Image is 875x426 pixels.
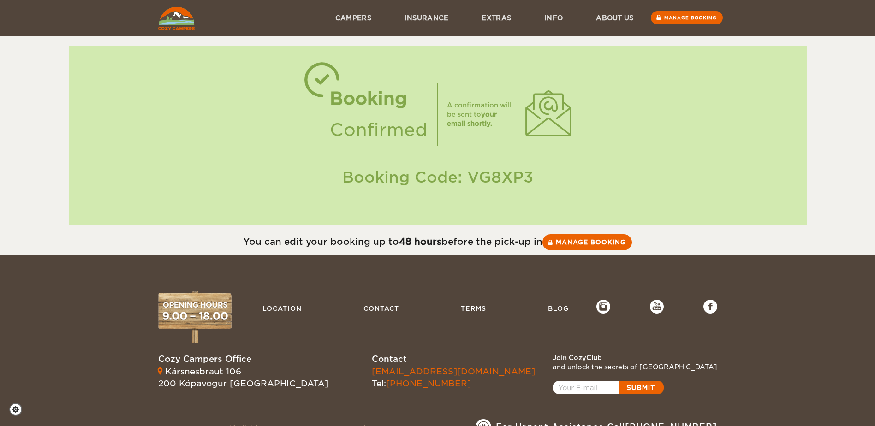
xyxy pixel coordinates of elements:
[78,166,798,188] div: Booking Code: VG8XP3
[372,366,535,389] div: Tel:
[158,7,195,30] img: Cozy Campers
[553,362,717,372] div: and unlock the secrets of [GEOGRAPHIC_DATA]
[456,300,491,317] a: Terms
[372,367,535,376] a: [EMAIL_ADDRESS][DOMAIN_NAME]
[399,236,441,247] strong: 48 hours
[543,300,573,317] a: Blog
[447,101,516,128] div: A confirmation will be sent to
[359,300,404,317] a: Contact
[158,366,328,389] div: Kársnesbraut 106 200 Kópavogur [GEOGRAPHIC_DATA]
[542,234,632,250] a: Manage booking
[158,353,328,365] div: Cozy Campers Office
[9,403,28,416] a: Cookie settings
[330,83,428,114] div: Booking
[553,353,717,362] div: Join CozyClub
[553,381,664,394] a: Open popup
[330,114,428,146] div: Confirmed
[651,11,723,24] a: Manage booking
[258,300,306,317] a: Location
[386,379,471,388] a: [PHONE_NUMBER]
[372,353,535,365] div: Contact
